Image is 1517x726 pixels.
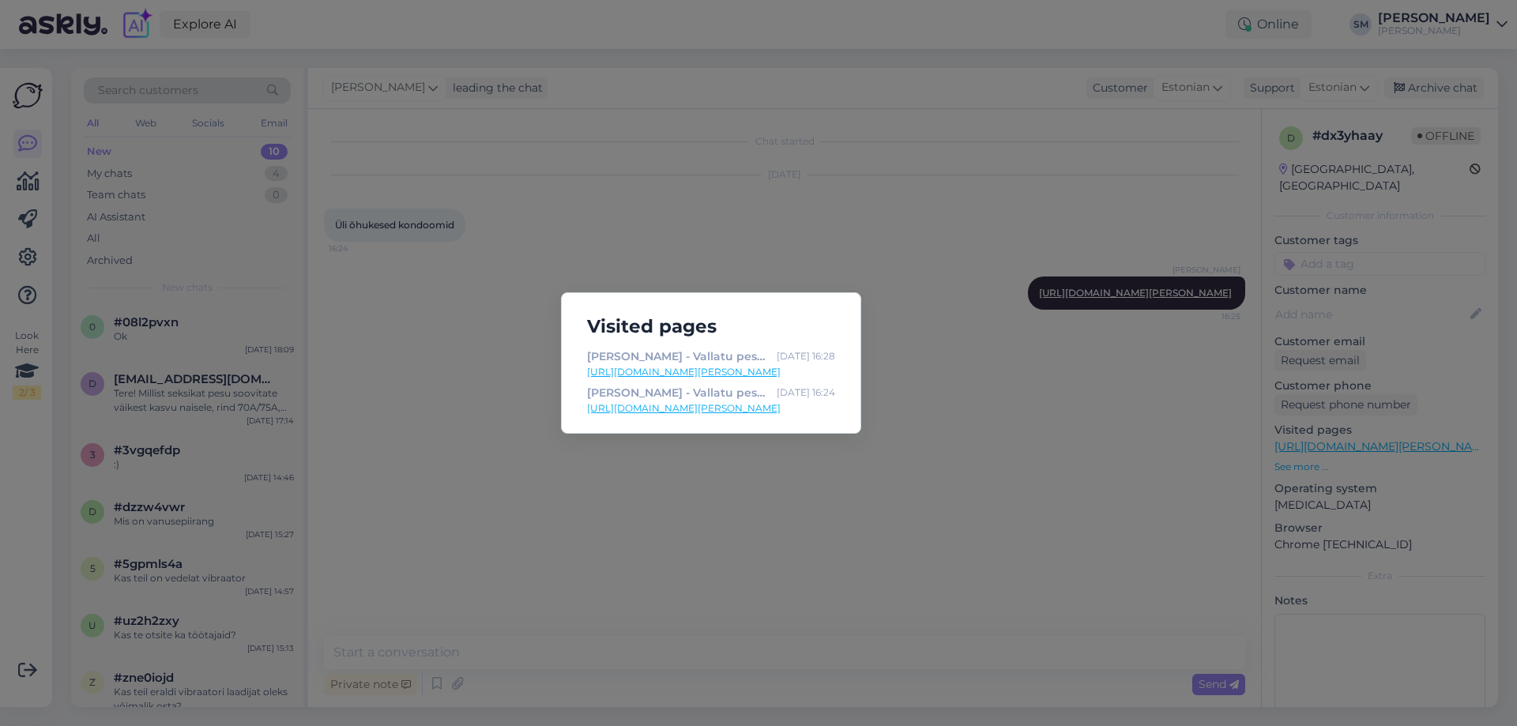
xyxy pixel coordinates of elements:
a: [URL][DOMAIN_NAME][PERSON_NAME] [587,365,835,379]
div: [PERSON_NAME] - Vallatu pesupood [587,348,770,365]
div: [DATE] 16:28 [777,348,835,365]
a: [URL][DOMAIN_NAME][PERSON_NAME] [587,401,835,416]
div: [DATE] 16:24 [777,384,835,401]
div: [PERSON_NAME] - Vallatu pesupood [587,384,770,401]
h5: Visited pages [574,312,848,341]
